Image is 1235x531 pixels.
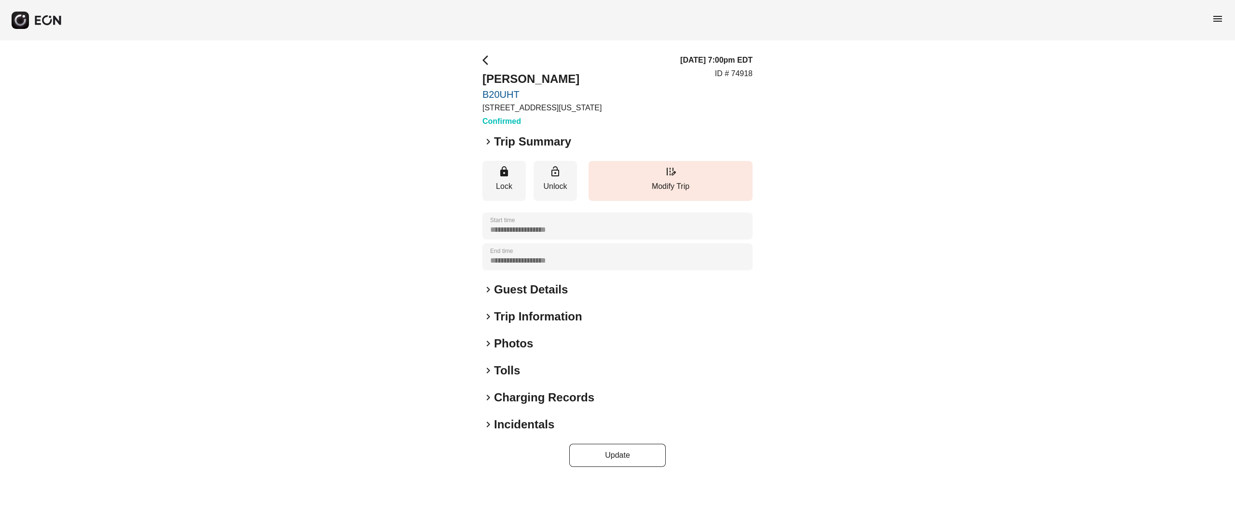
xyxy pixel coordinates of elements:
h2: Incidentals [494,417,554,432]
p: ID # 74918 [715,68,753,80]
p: [STREET_ADDRESS][US_STATE] [482,102,602,114]
h3: [DATE] 7:00pm EDT [680,54,753,66]
span: keyboard_arrow_right [482,392,494,403]
span: keyboard_arrow_right [482,136,494,147]
span: lock_open [549,166,561,177]
a: B20UHT [482,89,602,100]
h2: Trip Summary [494,134,571,149]
button: Lock [482,161,526,201]
button: Unlock [534,161,577,201]
p: Modify Trip [593,181,748,192]
h2: Photos [494,336,533,351]
span: keyboard_arrow_right [482,419,494,430]
h2: Trip Information [494,309,582,324]
button: Update [569,444,666,467]
h2: Charging Records [494,390,594,405]
h3: Confirmed [482,116,602,127]
h2: Tolls [494,363,520,378]
span: keyboard_arrow_right [482,338,494,349]
button: Modify Trip [589,161,753,201]
p: Lock [487,181,521,192]
span: keyboard_arrow_right [482,284,494,295]
span: edit_road [665,166,676,177]
h2: [PERSON_NAME] [482,71,602,87]
span: lock [498,166,510,177]
span: arrow_back_ios [482,54,494,66]
h2: Guest Details [494,282,568,297]
span: keyboard_arrow_right [482,311,494,322]
span: menu [1212,13,1223,25]
p: Unlock [538,181,572,192]
span: keyboard_arrow_right [482,365,494,376]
